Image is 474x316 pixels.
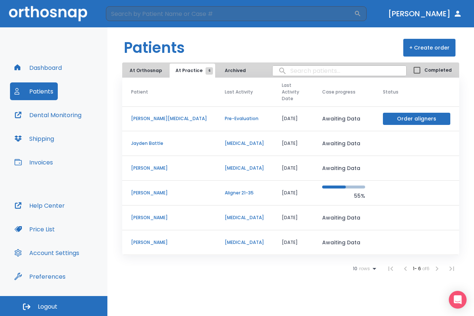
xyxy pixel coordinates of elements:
[10,82,58,100] button: Patients
[131,165,207,171] p: [PERSON_NAME]
[273,106,313,131] td: [DATE]
[131,190,207,196] p: [PERSON_NAME]
[217,64,254,78] button: Archived
[225,165,264,171] p: [MEDICAL_DATA]
[131,239,207,246] p: [PERSON_NAME]
[10,106,86,124] button: Dental Monitoring
[385,7,465,20] button: [PERSON_NAME]
[10,268,70,285] button: Preferences
[10,244,84,262] button: Account Settings
[322,238,365,247] p: Awaiting Data
[131,115,207,122] p: [PERSON_NAME][MEDICAL_DATA]
[9,6,87,21] img: Orthosnap
[176,67,209,74] span: At Practice
[353,266,357,271] span: 10
[106,6,354,21] input: Search by Patient Name or Case #
[322,164,365,173] p: Awaiting Data
[225,89,253,95] span: Last Activity
[225,239,264,246] p: [MEDICAL_DATA]
[225,214,264,221] p: [MEDICAL_DATA]
[322,213,365,222] p: Awaiting Data
[10,197,69,214] button: Help Center
[422,265,430,272] span: of 6
[273,181,313,205] td: [DATE]
[273,230,313,255] td: [DATE]
[357,266,370,271] span: rows
[225,140,264,147] p: [MEDICAL_DATA]
[206,67,213,75] span: 6
[273,205,313,230] td: [DATE]
[225,190,264,196] p: Aligner 21-35
[322,139,365,148] p: Awaiting Data
[383,89,398,95] span: Status
[225,115,264,122] p: Pre-Evaluation
[10,220,59,238] button: Price List
[10,59,66,77] button: Dashboard
[131,140,207,147] p: Jayden Battle
[273,156,313,181] td: [DATE]
[322,191,365,200] p: 55%
[322,114,365,123] p: Awaiting Data
[124,64,251,78] div: tabs
[273,64,406,78] input: search
[322,89,355,95] span: Case progress
[383,113,450,125] button: Order aligners
[273,131,313,156] td: [DATE]
[131,214,207,221] p: [PERSON_NAME]
[424,67,452,74] span: Completed
[38,303,57,311] span: Logout
[10,153,57,171] button: Invoices
[131,89,148,95] span: Patient
[124,64,168,78] button: At Orthosnap
[449,291,467,309] div: Open Intercom Messenger
[124,37,185,59] h1: Patients
[10,130,59,147] button: Shipping
[403,39,455,57] button: + Create order
[282,82,299,102] span: Last Activity Date
[413,265,422,272] span: 1 - 6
